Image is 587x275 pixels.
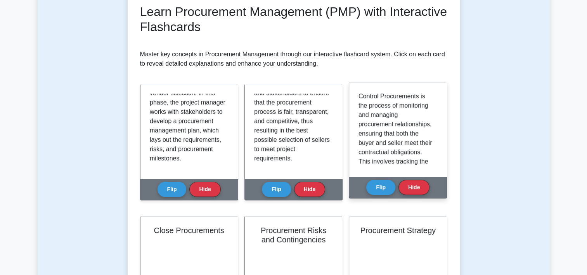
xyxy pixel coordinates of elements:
[358,226,437,235] h2: Procurement Strategy
[262,182,291,197] button: Flip
[398,180,429,195] button: Hide
[189,182,220,197] button: Hide
[158,182,187,197] button: Flip
[150,226,229,235] h2: Close Procurements
[140,4,447,34] h2: Learn Procurement Management (PMP) with Interactive Flashcards
[254,226,333,244] h2: Procurement Risks and Contingencies
[294,182,325,197] button: Hide
[140,50,447,68] p: Master key concepts in Procurement Management through our interactive flashcard system. Click on ...
[366,180,395,195] button: Flip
